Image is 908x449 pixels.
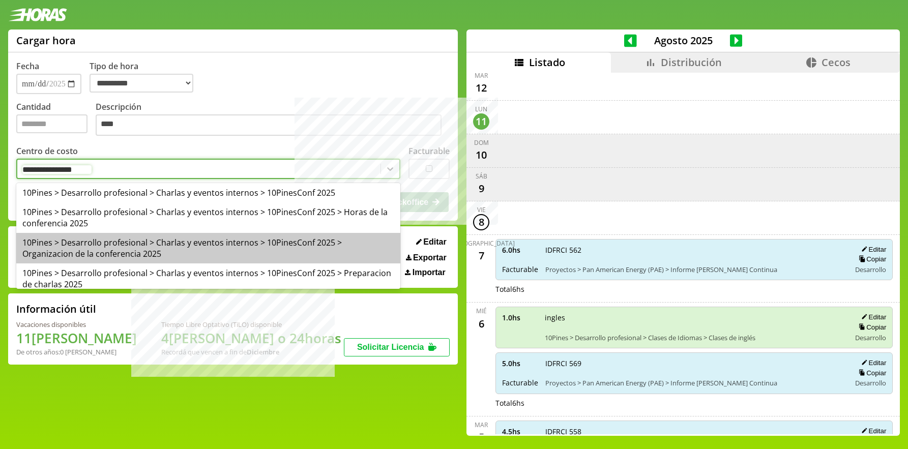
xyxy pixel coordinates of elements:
div: lun [475,105,487,113]
span: 6.0 hs [502,245,538,255]
span: IDFRCI 558 [545,427,843,436]
div: mar [475,71,488,80]
span: Exportar [413,253,447,262]
span: 10Pines > Desarrollo profesional > Clases de Idiomas > Clases de inglés [545,333,843,342]
button: Solicitar Licencia [344,338,450,356]
span: Agosto 2025 [637,34,730,47]
button: Editar [413,237,450,247]
span: Cecos [822,55,851,69]
button: Exportar [403,253,450,263]
div: Recordá que vencen a fin de [161,347,341,356]
span: Facturable [502,264,538,274]
div: scrollable content [466,73,900,434]
span: Facturable [502,378,538,387]
div: 10Pines > Desarrollo profesional > Charlas y eventos internos > 10PinesConf 2025 > Horas de la co... [16,202,400,233]
button: Copiar [856,369,886,377]
div: 10Pines > Desarrollo profesional > Charlas y eventos internos > 10PinesConf 2025 [16,183,400,202]
span: Editar [423,237,446,247]
div: 5 [473,429,489,445]
div: Total 6 hs [495,284,893,294]
input: Cantidad [16,114,87,133]
span: 4.5 hs [502,427,538,436]
label: Centro de costo [16,145,78,157]
button: Editar [858,245,886,254]
span: 5.0 hs [502,358,538,368]
span: Importar [413,268,446,277]
label: Facturable [408,145,450,157]
div: Total 6 hs [495,398,893,408]
div: De otros años: 0 [PERSON_NAME] [16,347,137,356]
h1: Cargar hora [16,34,76,47]
b: Diciembre [247,347,279,356]
div: Tiempo Libre Optativo (TiLO) disponible [161,320,341,329]
h2: Información útil [16,302,96,316]
span: Proyectos > Pan American Energy (PAE) > Informe [PERSON_NAME] Continua [545,378,843,387]
div: mié [476,307,487,315]
span: Proyectos > Pan American Energy (PAE) > Informe [PERSON_NAME] Continua [545,265,843,274]
label: Tipo de hora [90,61,201,94]
div: 10 [473,147,489,163]
div: 12 [473,80,489,96]
div: 9 [473,181,489,197]
div: dom [474,138,489,147]
span: ingles [545,313,843,322]
span: Desarrollo [855,333,886,342]
div: 6 [473,315,489,332]
div: 10Pines > Desarrollo profesional > Charlas y eventos internos > 10PinesConf 2025 > Organizacion d... [16,233,400,263]
div: Vacaciones disponibles [16,320,137,329]
span: IDFRCI 569 [545,358,843,368]
div: 10Pines > Desarrollo profesional > Charlas y eventos internos > 10PinesConf 2025 > Preparacion de... [16,263,400,294]
select: Tipo de hora [90,74,193,93]
div: vie [477,205,486,214]
label: Descripción [96,101,450,138]
div: sáb [476,172,487,181]
div: 11 [473,113,489,130]
button: Copiar [856,255,886,263]
textarea: Descripción [96,114,442,136]
span: IDFRCI 562 [545,245,843,255]
span: 1.0 hs [502,313,538,322]
label: Fecha [16,61,39,72]
div: [DEMOGRAPHIC_DATA] [448,239,515,248]
button: Copiar [856,323,886,332]
span: Desarrollo [855,378,886,387]
div: 8 [473,214,489,230]
h1: 4 [PERSON_NAME] o 24 horas [161,329,341,347]
label: Cantidad [16,101,96,138]
div: mar [475,421,488,429]
img: logotipo [8,8,67,21]
button: Editar [858,313,886,321]
div: 7 [473,248,489,264]
span: Listado [529,55,565,69]
span: Solicitar Licencia [357,343,424,351]
button: Editar [858,427,886,435]
button: Editar [858,358,886,367]
span: Distribución [661,55,722,69]
h1: 11 [PERSON_NAME] [16,329,137,347]
span: Desarrollo [855,265,886,274]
